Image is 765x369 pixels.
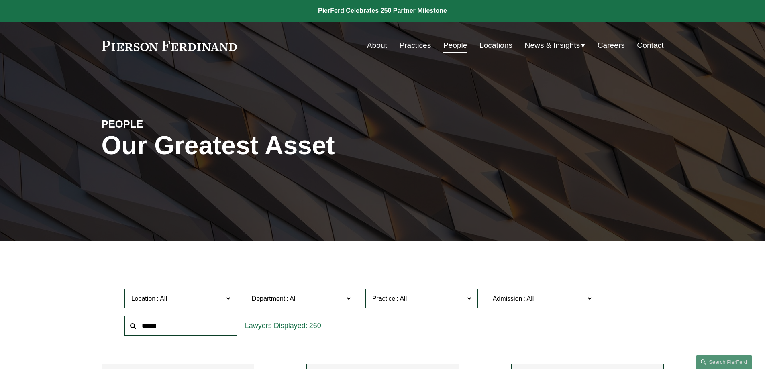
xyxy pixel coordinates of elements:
a: Careers [598,38,625,53]
span: Practice [372,295,396,302]
span: Admission [493,295,522,302]
a: About [367,38,387,53]
h4: PEOPLE [102,118,242,130]
a: Practices [399,38,431,53]
span: Department [252,295,286,302]
a: People [443,38,467,53]
a: Locations [479,38,512,53]
a: Contact [637,38,663,53]
a: folder dropdown [525,38,585,53]
span: News & Insights [525,39,580,53]
span: 260 [309,322,321,330]
span: Location [131,295,156,302]
h1: Our Greatest Asset [102,131,476,160]
a: Search this site [696,355,752,369]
